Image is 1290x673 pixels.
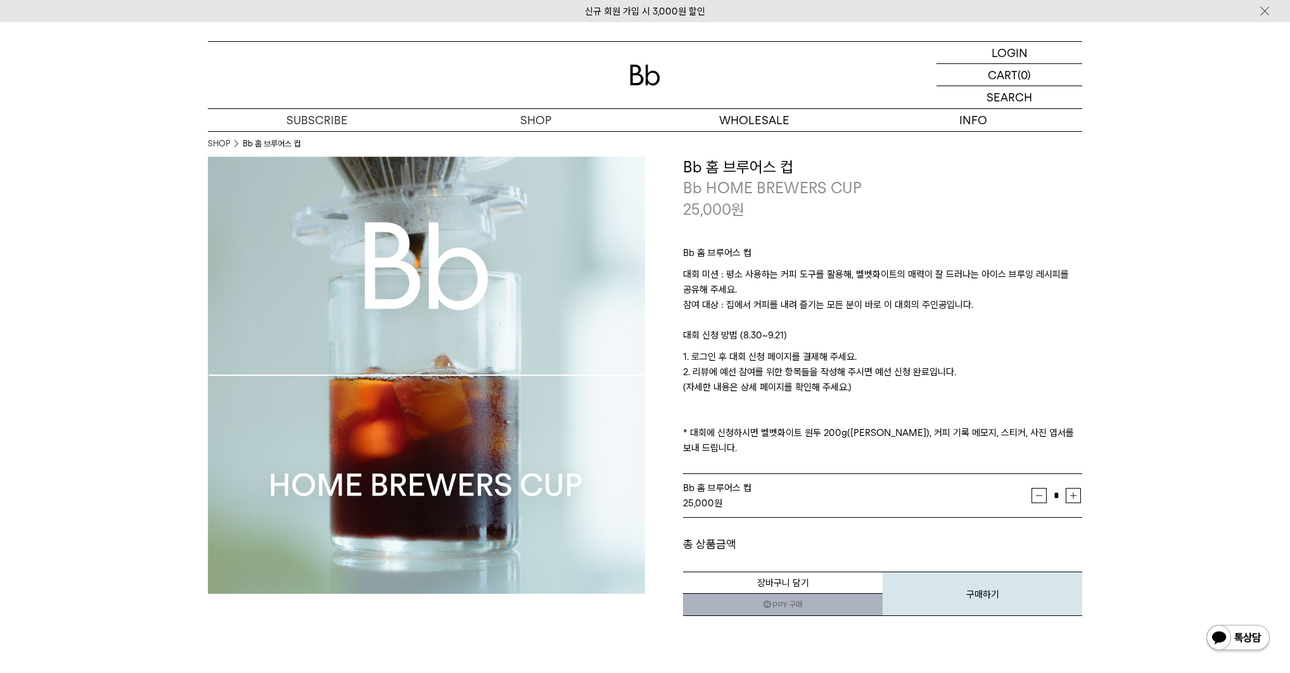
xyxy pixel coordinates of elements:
dt: 총 상품금액 [683,537,883,552]
span: 원 [731,200,744,219]
p: Bb 홈 브루어스 컵 [683,245,1082,267]
h3: Bb 홈 브루어스 컵 [683,157,1082,178]
a: 신규 회원 가입 시 3,000원 할인 [585,6,705,17]
li: Bb 홈 브루어스 컵 [243,138,300,150]
button: 감소 [1031,488,1047,503]
span: Bb 홈 브루어스 컵 [683,482,751,494]
img: Bb 홈 브루어스 컵 [208,157,645,594]
button: 증가 [1066,488,1081,503]
div: 원 [683,496,1031,511]
strong: 25,000 [683,497,714,509]
a: CART (0) [936,64,1082,86]
p: SEARCH [987,86,1032,108]
p: 25,000 [683,199,744,221]
a: SHOP [208,138,230,150]
a: LOGIN [936,42,1082,64]
p: WHOLESALE [645,109,864,131]
img: 카카오톡 채널 1:1 채팅 버튼 [1205,624,1271,654]
p: 대회 신청 방법 (8.30~9.21) [683,328,1082,349]
p: LOGIN [992,42,1028,63]
a: 새창 [683,593,883,616]
img: 로고 [630,65,660,86]
p: Bb HOME BREWERS CUP [683,177,1082,199]
button: 장바구니 담기 [683,572,883,594]
p: CART [988,64,1018,86]
button: 구매하기 [883,572,1082,616]
p: (0) [1018,64,1031,86]
p: 대회 미션 : 평소 사용하는 커피 도구를 활용해, 벨벳화이트의 매력이 잘 드러나는 아이스 브루잉 레시피를 공유해 주세요. 참여 대상 : 집에서 커피를 내려 즐기는 모든 분이 ... [683,267,1082,328]
a: SHOP [426,109,645,131]
a: SUBSCRIBE [208,109,426,131]
p: INFO [864,109,1082,131]
p: 1. 로그인 후 대회 신청 페이지를 결제해 주세요. 2. 리뷰에 예선 참여를 위한 항목들을 작성해 주시면 예선 신청 완료입니다. (자세한 내용은 상세 페이지를 확인해 주세요.... [683,349,1082,456]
